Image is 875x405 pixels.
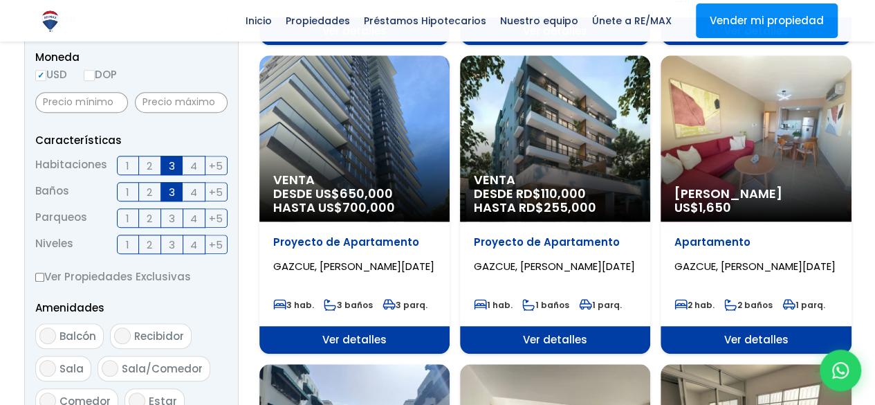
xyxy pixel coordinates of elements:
[259,55,450,354] a: Venta DESDE US$650,000 HASTA US$700,000 Proyecto de Apartamento GAZCUE, [PERSON_NAME][DATE] 3 hab...
[35,70,46,81] input: USD
[474,173,636,187] span: Venta
[134,329,184,343] span: Recibidor
[190,183,197,201] span: 4
[544,199,596,216] span: 255,000
[273,299,314,311] span: 3 hab.
[169,210,175,227] span: 3
[674,259,836,273] span: GAZCUE, [PERSON_NAME][DATE]
[35,182,69,201] span: Baños
[35,235,73,254] span: Niveles
[474,299,513,311] span: 1 hab.
[190,236,197,253] span: 4
[724,299,773,311] span: 2 baños
[35,208,87,228] span: Parqueos
[147,157,152,174] span: 2
[35,92,128,113] input: Precio mínimo
[474,187,636,215] span: DESDE RD$
[279,10,357,31] span: Propiedades
[135,92,228,113] input: Precio máximo
[147,210,152,227] span: 2
[190,210,197,227] span: 4
[209,157,223,174] span: +5
[699,199,731,216] span: 1,650
[273,201,436,215] span: HASTA US$
[126,183,129,201] span: 1
[126,210,129,227] span: 1
[38,9,62,33] img: Logo de REMAX
[674,299,715,311] span: 2 hab.
[493,10,585,31] span: Nuestro equipo
[114,327,131,344] input: Recibidor
[35,273,44,282] input: Ver Propiedades Exclusivas
[259,326,450,354] span: Ver detalles
[59,361,84,376] span: Sala
[35,268,228,285] label: Ver Propiedades Exclusivas
[782,299,825,311] span: 1 parq.
[342,199,395,216] span: 700,000
[522,299,569,311] span: 1 baños
[147,236,152,253] span: 2
[39,360,56,377] input: Sala
[126,236,129,253] span: 1
[696,3,838,38] a: Vender mi propiedad
[585,10,679,31] span: Únete a RE/MAX
[169,236,175,253] span: 3
[35,299,228,316] p: Amenidades
[39,327,56,344] input: Balcón
[35,156,107,175] span: Habitaciones
[273,173,436,187] span: Venta
[84,70,95,81] input: DOP
[209,210,223,227] span: +5
[579,299,622,311] span: 1 parq.
[383,299,427,311] span: 3 parq.
[169,183,175,201] span: 3
[661,55,851,354] a: [PERSON_NAME] US$1,650 Apartamento GAZCUE, [PERSON_NAME][DATE] 2 hab. 2 baños 1 parq. Ver detalles
[35,48,228,66] span: Moneda
[674,199,731,216] span: US$
[674,187,837,201] span: [PERSON_NAME]
[35,132,228,149] p: Características
[126,157,129,174] span: 1
[460,55,650,354] a: Venta DESDE RD$110,000 HASTA RD$255,000 Proyecto de Apartamento GAZCUE, [PERSON_NAME][DATE] 1 hab...
[357,10,493,31] span: Préstamos Hipotecarios
[209,183,223,201] span: +5
[324,299,373,311] span: 3 baños
[190,157,197,174] span: 4
[102,360,118,377] input: Sala/Comedor
[661,326,851,354] span: Ver detalles
[674,235,837,249] p: Apartamento
[460,326,650,354] span: Ver detalles
[147,183,152,201] span: 2
[273,259,434,273] span: GAZCUE, [PERSON_NAME][DATE]
[474,201,636,215] span: HASTA RD$
[273,187,436,215] span: DESDE US$
[59,329,96,343] span: Balcón
[122,361,203,376] span: Sala/Comedor
[239,10,279,31] span: Inicio
[273,235,436,249] p: Proyecto de Apartamento
[84,66,117,83] label: DOP
[474,235,636,249] p: Proyecto de Apartamento
[169,157,175,174] span: 3
[541,185,586,202] span: 110,000
[209,236,223,253] span: +5
[474,259,635,273] span: GAZCUE, [PERSON_NAME][DATE]
[35,66,67,83] label: USD
[340,185,393,202] span: 650,000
